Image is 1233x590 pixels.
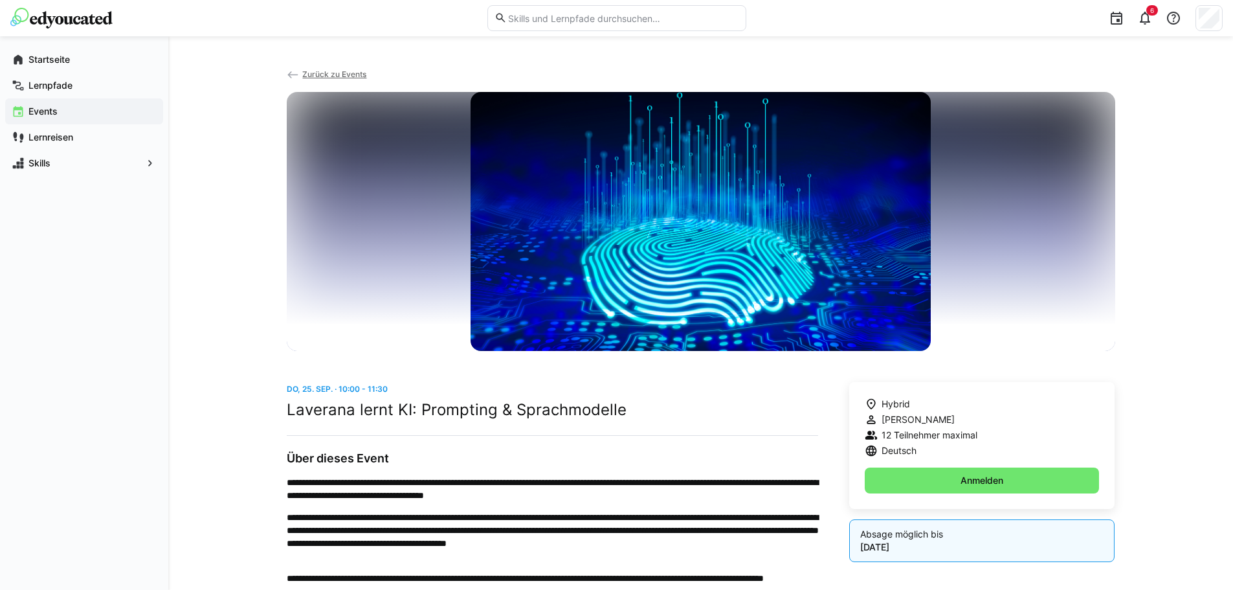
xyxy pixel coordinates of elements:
[287,69,367,79] a: Zurück zu Events
[287,400,818,420] h2: Laverana lernt KI: Prompting & Sprachmodelle
[882,398,910,411] span: Hybrid
[287,451,818,466] h3: Über dieses Event
[860,541,1104,554] p: [DATE]
[865,468,1100,494] button: Anmelden
[860,528,1104,541] p: Absage möglich bis
[882,444,916,457] span: Deutsch
[302,69,366,79] span: Zurück zu Events
[1150,6,1154,14] span: 6
[287,384,388,394] span: Do, 25. Sep. · 10:00 - 11:30
[959,474,1005,487] span: Anmelden
[882,413,955,426] span: [PERSON_NAME]
[882,429,977,442] span: 12 Teilnehmer maximal
[507,12,739,24] input: Skills und Lernpfade durchsuchen…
